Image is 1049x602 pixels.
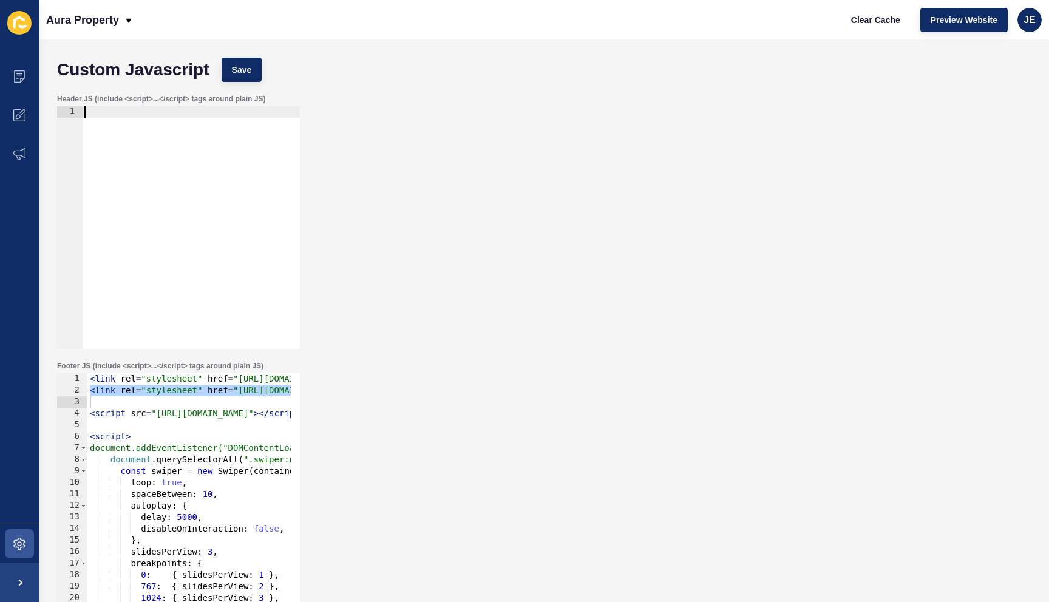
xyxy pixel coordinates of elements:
[1024,14,1036,26] span: JE
[57,408,87,419] div: 4
[57,396,87,408] div: 3
[57,361,263,371] label: Footer JS (include <script>...</script> tags around plain JS)
[57,373,87,385] div: 1
[57,94,265,104] label: Header JS (include <script>...</script> tags around plain JS)
[57,558,87,569] div: 17
[57,535,87,546] div: 15
[46,5,119,35] p: Aura Property
[57,512,87,523] div: 13
[57,442,87,454] div: 7
[57,546,87,558] div: 16
[57,419,87,431] div: 5
[57,500,87,512] div: 12
[57,465,87,477] div: 9
[851,14,900,26] span: Clear Cache
[57,106,83,118] div: 1
[57,581,87,592] div: 19
[57,454,87,465] div: 8
[222,58,262,82] button: Save
[57,477,87,489] div: 10
[57,431,87,442] div: 6
[57,64,209,76] h1: Custom Javascript
[931,14,997,26] span: Preview Website
[841,8,911,32] button: Clear Cache
[57,569,87,581] div: 18
[57,523,87,535] div: 14
[920,8,1008,32] button: Preview Website
[57,385,87,396] div: 2
[232,64,252,76] span: Save
[57,489,87,500] div: 11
